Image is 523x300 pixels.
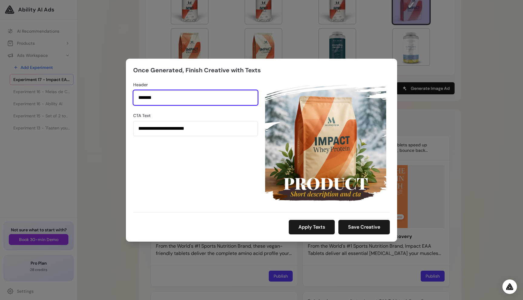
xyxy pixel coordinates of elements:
[289,220,335,234] button: Apply Texts
[502,279,517,294] div: Open Intercom Messenger
[338,220,390,234] button: Save Creative
[265,82,386,203] img: Generated creative
[133,82,258,88] label: Header
[133,66,261,74] h2: Once Generated, Finish Creative with Texts
[133,112,258,119] label: CTA Text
